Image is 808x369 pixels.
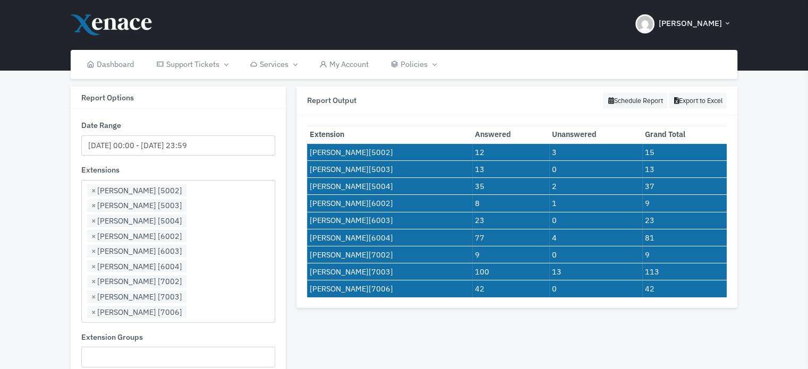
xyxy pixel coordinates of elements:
li: Marc Philip [5002] [87,184,186,197]
th: Extension [307,126,472,143]
td: 9 [472,246,549,263]
td: 3 [549,143,642,161]
td: 113 [642,263,727,280]
td: 0 [549,160,642,177]
a: Policies [380,50,447,79]
th: Grand Total [642,126,727,143]
td: 15 [642,143,727,161]
span: × [91,261,96,272]
td: 23 [472,212,549,229]
li: David Gray [6002] [87,230,186,243]
a: [PERSON_NAME] [310,250,369,260]
a: [PERSON_NAME] [310,215,369,225]
a: [PERSON_NAME] [310,267,369,277]
a: Services [239,50,308,79]
a: My Account [308,50,380,79]
td: [6004] [307,229,472,246]
td: [7002] [307,246,472,263]
span: × [91,291,96,303]
img: Header Avatar [635,14,654,33]
td: 4 [549,229,642,246]
a: [PERSON_NAME] [310,181,369,191]
td: 13 [549,263,642,280]
li: Joseph Smith [6003] [87,245,186,258]
td: [5004] [307,178,472,195]
a: [PERSON_NAME] [310,164,369,174]
span: × [91,230,96,242]
span: × [91,200,96,211]
label: Extension Groups [81,331,143,343]
td: 1 [549,195,642,212]
a: Support Tickets [145,50,239,79]
td: 12 [472,143,549,161]
td: 37 [642,178,727,195]
button: Schedule Report [603,93,667,108]
span: × [91,245,96,257]
td: 13 [472,160,549,177]
li: Glyn Lashmar [6004] [87,260,186,273]
th: Answered [472,126,549,143]
td: [5002] [307,143,472,161]
td: [7006] [307,280,472,297]
td: 0 [549,280,642,297]
a: [PERSON_NAME] [310,198,369,208]
label: Date Range [81,119,121,131]
td: [6002] [307,195,472,212]
h6: Report Options [81,93,275,102]
td: 0 [549,212,642,229]
td: 100 [472,263,549,280]
li: David Riddleston [5004] [87,214,186,227]
th: Unanswered [549,126,642,143]
label: Extensions [81,164,120,176]
td: [5003] [307,160,472,177]
td: 23 [642,212,727,229]
td: 13 [642,160,727,177]
a: [PERSON_NAME] [310,284,369,294]
li: Guy Harris [7006] [87,306,186,319]
td: [6003] [307,212,472,229]
span: [PERSON_NAME] [658,18,721,30]
td: 77 [472,229,549,246]
li: Ashley Ager [5003] [87,199,186,212]
a: [PERSON_NAME] [310,147,369,157]
li: Dominic Pyle [7003] [87,290,186,303]
a: [PERSON_NAME] [310,233,369,243]
td: 35 [472,178,549,195]
td: 2 [549,178,642,195]
button: Export to Excel [669,93,727,108]
span: × [91,215,96,227]
td: 8 [472,195,549,212]
td: 9 [642,195,727,212]
h6: Report Output [307,96,356,105]
button: [PERSON_NAME] [629,5,737,42]
span: × [91,276,96,287]
td: 81 [642,229,727,246]
span: × [91,185,96,196]
a: Dashboard [76,50,146,79]
td: 0 [549,246,642,263]
td: [7003] [307,263,472,280]
td: 42 [472,280,549,297]
li: Steve Shippey [7002] [87,275,186,288]
td: 42 [642,280,727,297]
td: 9 [642,246,727,263]
span: × [91,306,96,318]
